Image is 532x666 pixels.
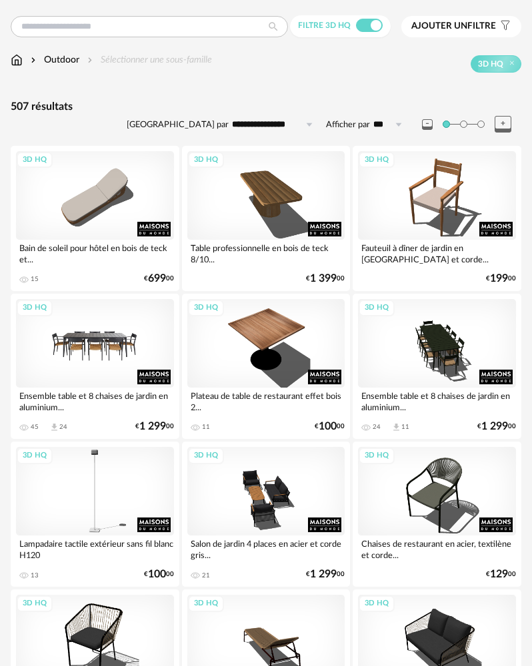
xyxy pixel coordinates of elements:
[31,423,39,431] div: 45
[182,442,351,587] a: 3D HQ Salon de jardin 4 places en acier et corde gris... 21 €1 29900
[353,442,521,587] a: 3D HQ Chaises de restaurant en acier, textilène et corde... €12900
[187,388,345,414] div: Plateau de table de restaurant effet bois 2...
[358,388,516,414] div: Ensemble table et 8 chaises de jardin en aluminium...
[16,535,174,562] div: Lampadaire tactile extérieur sans fil blanc H120
[135,422,174,431] div: € 00
[391,422,401,432] span: Download icon
[31,571,39,579] div: 13
[481,422,508,431] span: 1 299
[11,100,521,114] div: 507 résultats
[49,422,59,432] span: Download icon
[315,422,345,431] div: € 00
[188,448,224,464] div: 3D HQ
[310,570,337,579] span: 1 299
[11,146,179,291] a: 3D HQ Bain de soleil pour hôtel en bois de teck et... 15 €69900
[486,570,516,579] div: € 00
[310,274,337,283] span: 1 399
[373,423,381,431] div: 24
[202,571,210,579] div: 21
[477,422,516,431] div: € 00
[11,53,23,67] img: svg+xml;base64,PHN2ZyB3aWR0aD0iMTYiIGhlaWdodD0iMTciIHZpZXdCb3g9IjAgMCAxNiAxNyIgZmlsbD0ibm9uZSIgeG...
[353,146,521,291] a: 3D HQ Fauteuil à dîner de jardin en [GEOGRAPHIC_DATA] et corde... €19900
[59,423,67,431] div: 24
[358,240,516,266] div: Fauteuil à dîner de jardin en [GEOGRAPHIC_DATA] et corde...
[490,570,508,579] span: 129
[17,300,53,316] div: 3D HQ
[16,388,174,414] div: Ensemble table et 8 chaises de jardin en aluminium...
[17,595,53,612] div: 3D HQ
[359,300,395,316] div: 3D HQ
[28,53,79,67] div: Outdoor
[16,240,174,266] div: Bain de soleil pour hôtel en bois de teck et...
[319,422,337,431] span: 100
[401,423,409,431] div: 11
[11,294,179,439] a: 3D HQ Ensemble table et 8 chaises de jardin en aluminium... 45 Download icon 24 €1 29900
[359,448,395,464] div: 3D HQ
[188,300,224,316] div: 3D HQ
[144,570,174,579] div: € 00
[148,274,166,283] span: 699
[411,21,467,31] span: Ajouter un
[306,570,345,579] div: € 00
[359,595,395,612] div: 3D HQ
[182,146,351,291] a: 3D HQ Table professionnelle en bois de teck 8/10... €1 39900
[202,423,210,431] div: 11
[478,59,503,69] span: 3D HQ
[486,274,516,283] div: € 00
[188,152,224,168] div: 3D HQ
[139,422,166,431] span: 1 299
[127,119,229,131] label: [GEOGRAPHIC_DATA] par
[187,535,345,562] div: Salon de jardin 4 places en acier et corde gris...
[359,152,395,168] div: 3D HQ
[11,442,179,587] a: 3D HQ Lampadaire tactile extérieur sans fil blanc H120 13 €10000
[28,53,39,67] img: svg+xml;base64,PHN2ZyB3aWR0aD0iMTYiIGhlaWdodD0iMTYiIHZpZXdCb3g9IjAgMCAxNiAxNiIgZmlsbD0ibm9uZSIgeG...
[353,294,521,439] a: 3D HQ Ensemble table et 8 chaises de jardin en aluminium... 24 Download icon 11 €1 29900
[144,274,174,283] div: € 00
[401,16,521,37] button: Ajouter unfiltre Filter icon
[187,240,345,266] div: Table professionnelle en bois de teck 8/10...
[411,21,496,32] span: filtre
[496,21,511,32] span: Filter icon
[17,448,53,464] div: 3D HQ
[188,595,224,612] div: 3D HQ
[326,119,370,131] label: Afficher par
[17,152,53,168] div: 3D HQ
[182,294,351,439] a: 3D HQ Plateau de table de restaurant effet bois 2... 11 €10000
[306,274,345,283] div: € 00
[148,570,166,579] span: 100
[31,275,39,283] div: 15
[358,535,516,562] div: Chaises de restaurant en acier, textilène et corde...
[490,274,508,283] span: 199
[298,21,351,29] span: Filtre 3D HQ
